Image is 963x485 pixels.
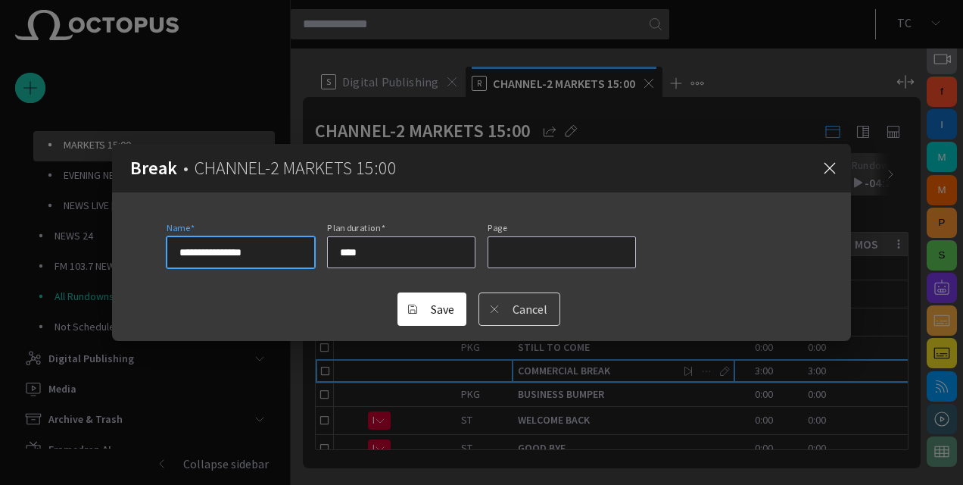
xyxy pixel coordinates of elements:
label: Name [167,221,195,234]
button: Cancel [478,293,560,326]
div: Break [112,144,851,341]
h3: • [183,158,189,179]
label: Plan duration [327,221,385,234]
button: Save [397,293,466,326]
h2: Break [130,158,177,179]
h3: CHANNEL-2 MARKETS 15:00 [195,158,397,179]
div: Break [112,144,851,192]
label: Page [488,221,507,234]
